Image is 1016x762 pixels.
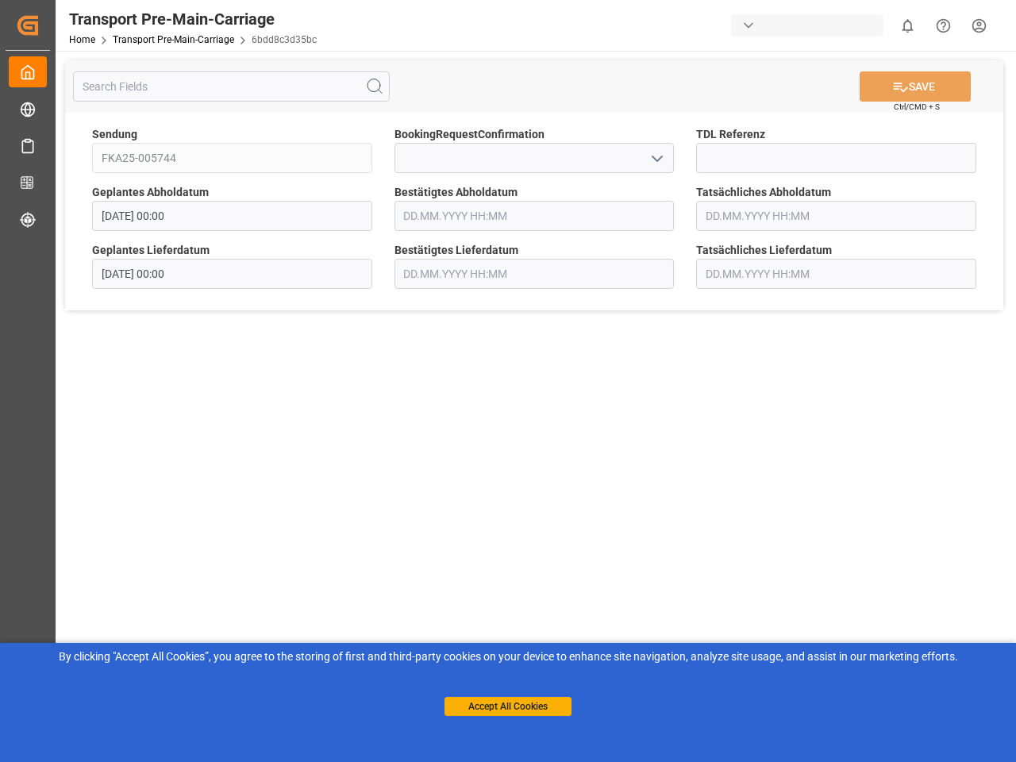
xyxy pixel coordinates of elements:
a: Transport Pre-Main-Carriage [113,34,234,45]
button: show 0 new notifications [890,8,926,44]
input: DD.MM.YYYY HH:MM [394,259,675,289]
span: Geplantes Lieferdatum [92,242,210,259]
span: BookingRequestConfirmation [394,126,545,143]
span: Tatsächliches Lieferdatum [696,242,832,259]
button: Accept All Cookies [444,697,571,716]
span: Ctrl/CMD + S [894,101,940,113]
button: open menu [645,146,668,171]
input: DD.MM.YYYY HH:MM [696,259,976,289]
span: Geplantes Abholdatum [92,184,209,201]
span: Bestätigtes Abholdatum [394,184,518,201]
span: Tatsächliches Abholdatum [696,184,831,201]
input: DD.MM.YYYY HH:MM [92,201,372,231]
input: DD.MM.YYYY HH:MM [696,201,976,231]
input: Search Fields [73,71,390,102]
span: Bestätigtes Lieferdatum [394,242,518,259]
input: DD.MM.YYYY HH:MM [394,201,675,231]
button: Help Center [926,8,961,44]
button: SAVE [860,71,971,102]
div: Transport Pre-Main-Carriage [69,7,317,31]
span: TDL Referenz [696,126,765,143]
input: DD.MM.YYYY HH:MM [92,259,372,289]
div: By clicking "Accept All Cookies”, you agree to the storing of first and third-party cookies on yo... [11,648,1005,665]
a: Home [69,34,95,45]
span: Sendung [92,126,137,143]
